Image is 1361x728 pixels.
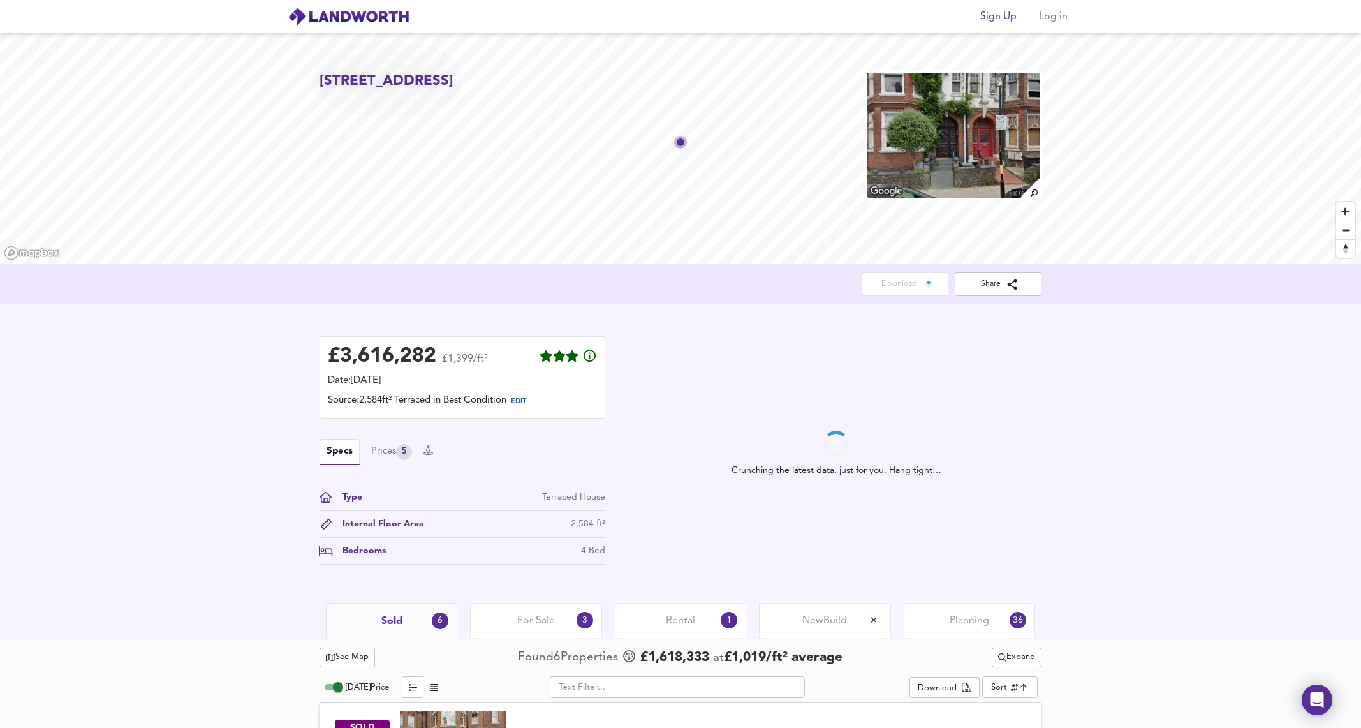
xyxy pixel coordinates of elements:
div: Sort [982,676,1038,698]
span: £1,399/ft² [442,354,488,373]
span: Share [965,278,1031,291]
button: Download [909,677,979,699]
button: Expand [992,648,1041,667]
span: [DATE] Price [346,683,389,692]
button: Log in [1033,4,1073,29]
button: Sign Up [975,4,1022,29]
img: property [865,71,1041,199]
h2: [STREET_ADDRESS] [320,71,453,91]
div: Bedrooms [332,544,386,558]
span: £ 1,618,333 [640,648,709,667]
div: Prices [371,444,412,460]
div: 1 [721,612,737,628]
div: Type [332,491,362,504]
div: 6 [432,613,448,629]
div: split button [909,677,979,699]
div: 36 [1010,612,1026,628]
span: Reset bearing to north [1336,240,1355,258]
span: See Map [326,650,369,665]
div: Download [918,681,957,696]
span: £ 1,019 / ft² average [724,651,842,664]
span: Sold [381,614,402,628]
span: New Build [802,614,847,628]
img: search [1019,177,1041,200]
span: Rental [666,614,695,628]
div: 3 [577,612,593,628]
div: 2,584 ft² [571,517,605,531]
div: split button [992,648,1041,667]
div: £ 3,616,282 [328,347,436,366]
button: Zoom in [1336,202,1355,221]
button: See Map [320,648,375,667]
div: Date: [DATE] [328,374,597,388]
div: Open Intercom Messenger [1302,685,1332,715]
button: Specs [320,439,360,465]
span: For Sale [517,614,555,628]
div: Terraced House [542,491,605,504]
span: Sign Up [980,8,1017,26]
span: Log in [1038,8,1068,26]
button: Zoom out [1336,221,1355,239]
button: Share [955,272,1041,296]
a: Mapbox homepage [4,246,60,260]
span: Crunching the latest data, just for you. Hang tight… [732,456,941,477]
div: Source: 2,584ft² Terraced in Best Condition [328,394,597,410]
div: 4 Bed [581,544,605,558]
button: Reset bearing to north [1336,239,1355,258]
span: Planning [950,614,989,628]
img: logo [288,7,409,26]
div: Sort [991,681,1007,694]
span: Expand [998,650,1035,665]
input: Text Filter... [550,676,805,698]
span: EDIT [511,398,526,405]
button: Prices5 [371,444,412,460]
div: Found 6 Propert ies [518,649,621,666]
div: Internal Floor Area [332,517,424,531]
span: at [713,652,724,664]
div: 5 [396,444,412,460]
